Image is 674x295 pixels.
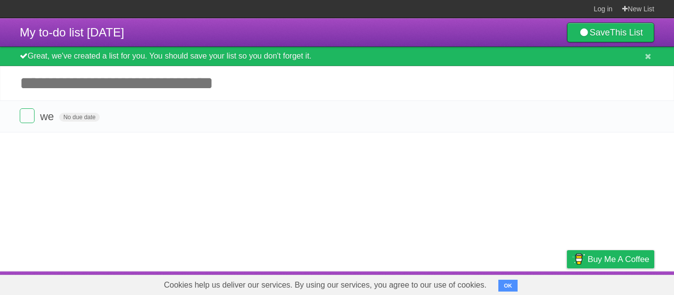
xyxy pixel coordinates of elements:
img: Buy me a coffee [572,251,585,267]
span: No due date [59,113,99,122]
a: About [436,274,456,293]
a: Suggest a feature [592,274,654,293]
label: Done [20,108,35,123]
a: Developers [468,274,508,293]
b: This List [610,28,643,37]
span: Cookies help us deliver our services. By using our services, you agree to our use of cookies. [154,275,496,295]
span: Buy me a coffee [588,251,649,268]
a: Terms [521,274,542,293]
a: Buy me a coffee [567,250,654,268]
a: SaveThis List [567,23,654,42]
span: My to-do list [DATE] [20,26,124,39]
span: we [40,110,56,123]
a: Privacy [554,274,580,293]
button: OK [498,280,518,292]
